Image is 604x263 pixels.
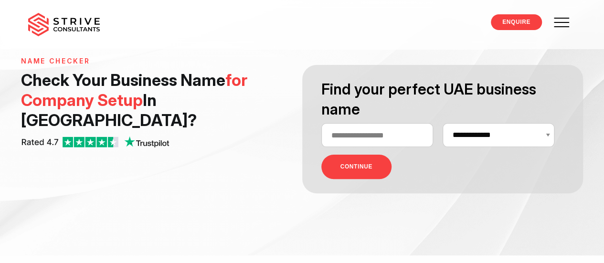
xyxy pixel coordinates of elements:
img: main-logo.svg [28,13,100,37]
h3: Find your perfect UAE business name [321,79,564,119]
span: for Company Setup [21,70,247,110]
h6: Name Checker [21,57,291,65]
button: CONTINUE [321,155,392,179]
h1: Check Your Business Name In [GEOGRAPHIC_DATA] ? [21,70,291,130]
a: ENQUIRE [491,14,542,30]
